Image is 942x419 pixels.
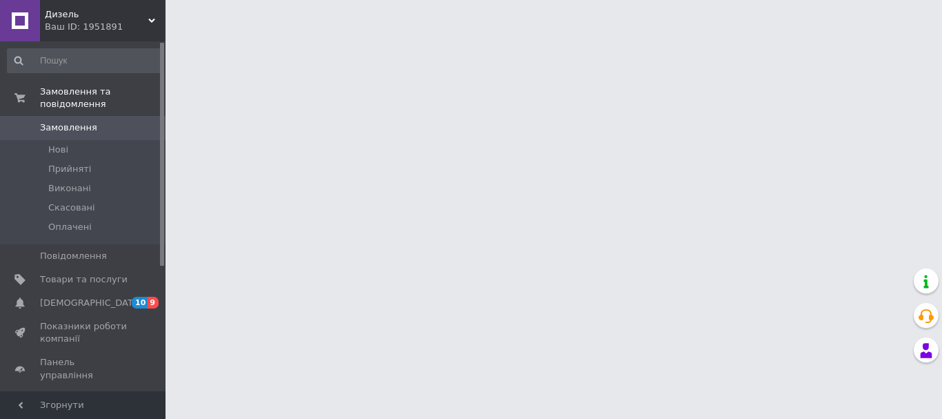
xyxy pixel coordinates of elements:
[48,221,92,233] span: Оплачені
[45,8,148,21] span: Дизель
[40,250,107,262] span: Повідомлення
[40,121,97,134] span: Замовлення
[40,86,166,110] span: Замовлення та повідомлення
[40,320,128,345] span: Показники роботи компанії
[48,163,91,175] span: Прийняті
[40,356,128,381] span: Панель управління
[132,297,148,309] span: 10
[7,48,163,73] input: Пошук
[48,182,91,195] span: Виконані
[40,273,128,286] span: Товари та послуги
[48,202,95,214] span: Скасовані
[45,21,166,33] div: Ваш ID: 1951891
[48,144,68,156] span: Нові
[148,297,159,309] span: 9
[40,297,142,309] span: [DEMOGRAPHIC_DATA]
